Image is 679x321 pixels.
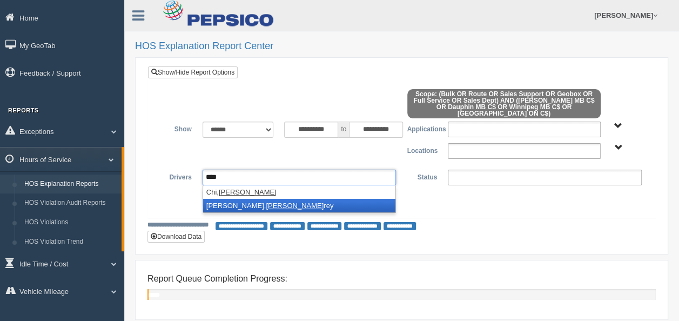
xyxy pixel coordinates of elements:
li: [PERSON_NAME], rey [203,199,396,212]
h4: Report Queue Completion Progress: [147,274,656,284]
a: HOS Explanation Reports [19,175,122,194]
h2: HOS Explanation Report Center [135,41,668,52]
label: Status [401,170,442,183]
label: Applications [401,122,442,135]
li: Chi, [203,185,396,199]
span: to [338,122,349,138]
span: Scope: (Bulk OR Route OR Sales Support OR Geobox OR Full Service OR Sales Dept) AND ([PERSON_NAME... [407,89,601,118]
em: [PERSON_NAME] [266,202,324,210]
a: HOS Violations [19,213,122,232]
button: Download Data [147,231,205,243]
label: Show [156,122,197,135]
em: [PERSON_NAME] [219,188,277,196]
label: Drivers [156,170,197,183]
a: Show/Hide Report Options [148,66,238,78]
a: HOS Violation Audit Reports [19,193,122,213]
label: Locations [402,143,443,156]
a: HOS Violation Trend [19,232,122,252]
